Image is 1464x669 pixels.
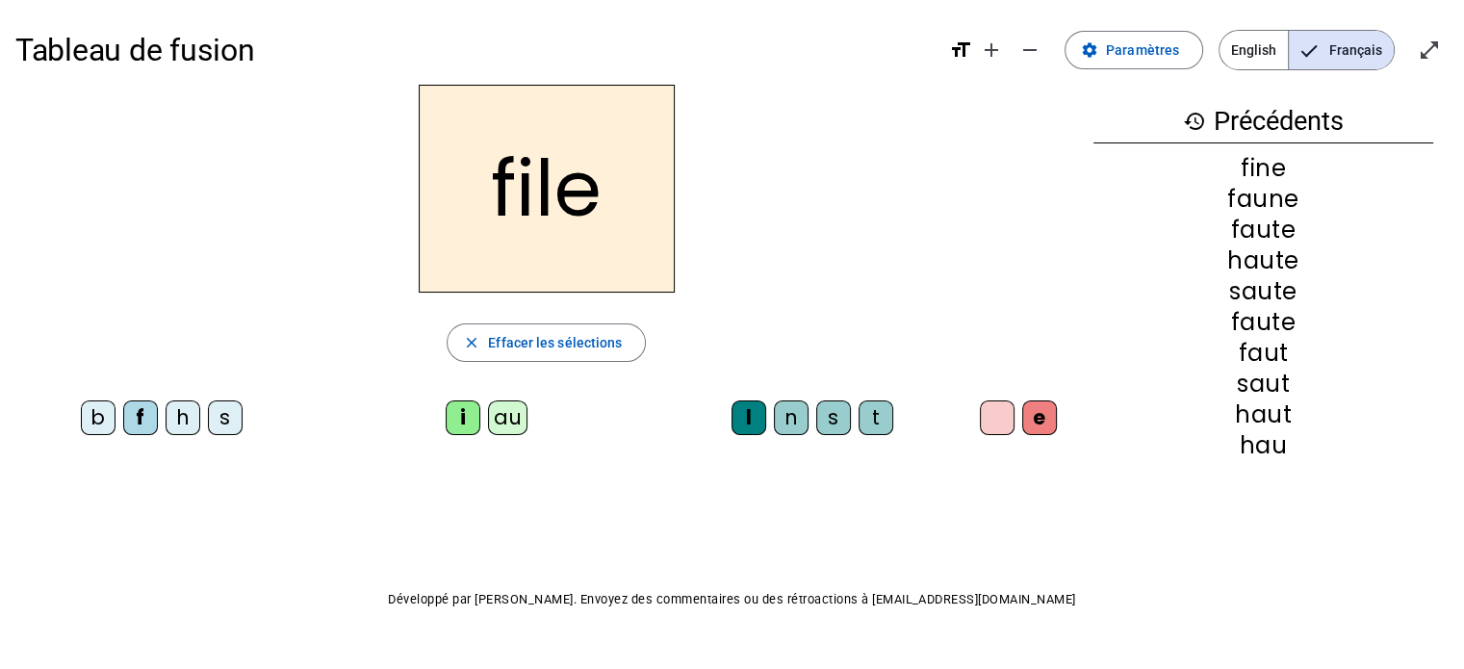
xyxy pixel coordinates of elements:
[446,400,480,435] div: i
[1093,280,1433,303] div: saute
[463,334,480,351] mat-icon: close
[1219,30,1395,70] mat-button-toggle-group: Language selection
[1081,41,1098,59] mat-icon: settings
[1093,434,1433,457] div: hau
[208,400,243,435] div: s
[1093,373,1433,396] div: saut
[816,400,851,435] div: s
[1093,157,1433,180] div: fine
[1018,39,1041,62] mat-icon: remove
[859,400,893,435] div: t
[774,400,809,435] div: n
[972,31,1011,69] button: Augmenter la taille de la police
[447,323,646,362] button: Effacer les sélections
[732,400,766,435] div: l
[949,39,972,62] mat-icon: format_size
[123,400,158,435] div: f
[1022,400,1057,435] div: e
[166,400,200,435] div: h
[1093,342,1433,365] div: faut
[1011,31,1049,69] button: Diminuer la taille de la police
[1289,31,1394,69] span: Français
[15,19,934,81] h1: Tableau de fusion
[1418,39,1441,62] mat-icon: open_in_full
[1183,110,1206,133] mat-icon: history
[980,39,1003,62] mat-icon: add
[419,85,675,293] h2: file
[1093,100,1433,143] h3: Précédents
[1093,311,1433,334] div: faute
[1093,219,1433,242] div: faute
[1220,31,1288,69] span: English
[1065,31,1203,69] button: Paramètres
[1093,403,1433,426] div: haut
[1106,39,1179,62] span: Paramètres
[488,331,622,354] span: Effacer les sélections
[15,588,1449,611] p: Développé par [PERSON_NAME]. Envoyez des commentaires ou des rétroactions à [EMAIL_ADDRESS][DOMAI...
[1410,31,1449,69] button: Entrer en plein écran
[1093,188,1433,211] div: faune
[1093,249,1433,272] div: haute
[81,400,116,435] div: b
[488,400,527,435] div: au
